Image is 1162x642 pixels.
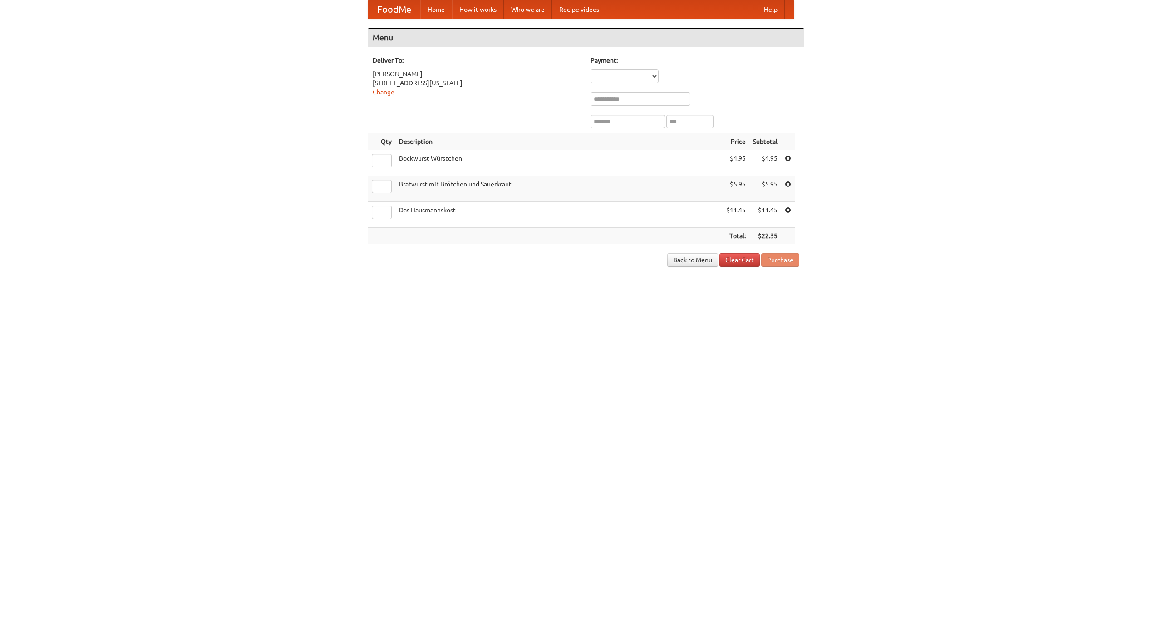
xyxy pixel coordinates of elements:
[395,202,723,228] td: Das Hausmannskost
[373,78,581,88] div: [STREET_ADDRESS][US_STATE]
[749,150,781,176] td: $4.95
[373,88,394,96] a: Change
[368,0,420,19] a: FoodMe
[723,228,749,245] th: Total:
[395,133,723,150] th: Description
[749,133,781,150] th: Subtotal
[723,150,749,176] td: $4.95
[395,176,723,202] td: Bratwurst mit Brötchen und Sauerkraut
[667,253,718,267] a: Back to Menu
[723,133,749,150] th: Price
[749,176,781,202] td: $5.95
[504,0,552,19] a: Who we are
[723,176,749,202] td: $5.95
[395,150,723,176] td: Bockwurst Würstchen
[749,202,781,228] td: $11.45
[719,253,760,267] a: Clear Cart
[591,56,799,65] h5: Payment:
[368,29,804,47] h4: Menu
[368,133,395,150] th: Qty
[452,0,504,19] a: How it works
[749,228,781,245] th: $22.35
[373,56,581,65] h5: Deliver To:
[757,0,785,19] a: Help
[761,253,799,267] button: Purchase
[420,0,452,19] a: Home
[552,0,606,19] a: Recipe videos
[723,202,749,228] td: $11.45
[373,69,581,78] div: [PERSON_NAME]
